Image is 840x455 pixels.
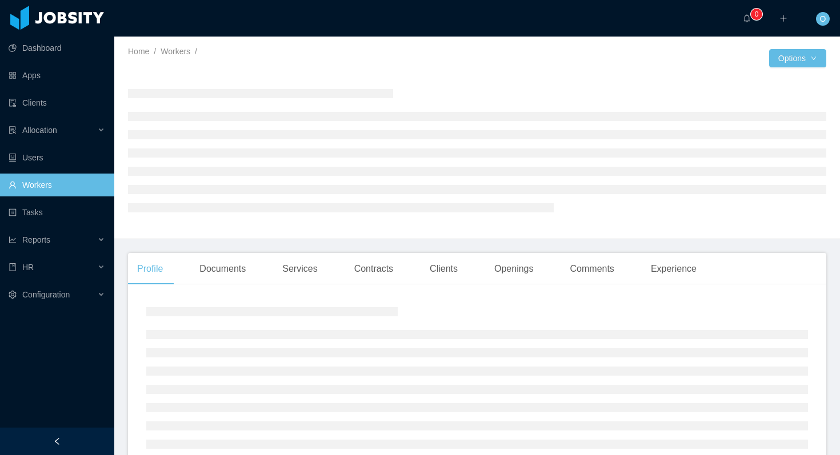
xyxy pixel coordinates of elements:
div: Services [273,253,326,285]
span: / [195,47,197,56]
div: Clients [421,253,467,285]
a: icon: auditClients [9,91,105,114]
div: Comments [561,253,623,285]
span: Allocation [22,126,57,135]
div: Experience [642,253,706,285]
div: Contracts [345,253,402,285]
button: Optionsicon: down [769,49,826,67]
div: Documents [190,253,255,285]
a: icon: userWorkers [9,174,105,196]
div: Openings [485,253,543,285]
a: icon: pie-chartDashboard [9,37,105,59]
span: / [154,47,156,56]
a: icon: appstoreApps [9,64,105,87]
i: icon: line-chart [9,236,17,244]
span: Reports [22,235,50,244]
span: O [820,12,826,26]
a: Home [128,47,149,56]
a: icon: robotUsers [9,146,105,169]
sup: 0 [751,9,762,20]
i: icon: book [9,263,17,271]
span: Configuration [22,290,70,299]
i: icon: plus [779,14,787,22]
a: icon: profileTasks [9,201,105,224]
i: icon: bell [743,14,751,22]
span: HR [22,263,34,272]
a: Workers [161,47,190,56]
i: icon: solution [9,126,17,134]
i: icon: setting [9,291,17,299]
div: Profile [128,253,172,285]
